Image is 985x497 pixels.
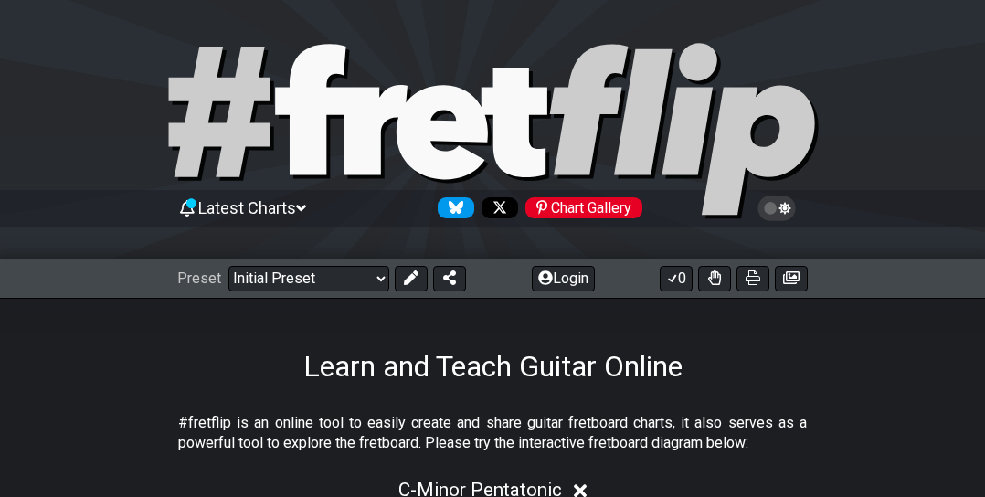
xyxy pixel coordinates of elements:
h1: Learn and Teach Guitar Online [303,349,683,384]
button: Create image [775,266,808,291]
div: Chart Gallery [525,197,642,218]
button: Edit Preset [395,266,428,291]
button: Print [736,266,769,291]
span: Toggle light / dark theme [767,200,788,217]
p: #fretflip is an online tool to easily create and share guitar fretboard charts, it also serves as... [178,413,807,454]
button: 0 [660,266,693,291]
span: Latest Charts [198,198,296,217]
a: #fretflip at Pinterest [518,197,642,218]
a: Follow #fretflip at Bluesky [430,197,474,218]
button: Share Preset [433,266,466,291]
span: Preset [177,270,221,287]
select: Preset [228,266,389,291]
a: Follow #fretflip at X [474,197,518,218]
button: Login [532,266,595,291]
button: Toggle Dexterity for all fretkits [698,266,731,291]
